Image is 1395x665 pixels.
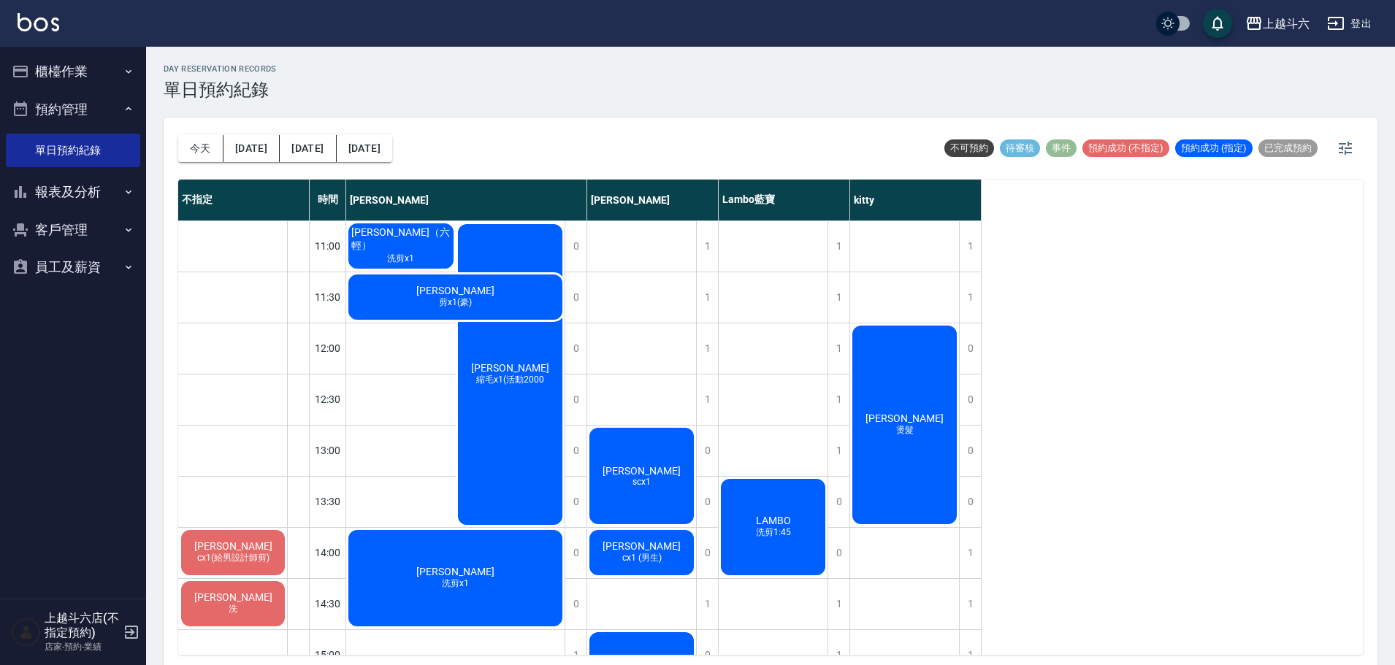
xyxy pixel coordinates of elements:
[1000,142,1040,155] span: 待審核
[565,272,586,323] div: 0
[1203,9,1232,38] button: save
[828,323,849,374] div: 1
[384,253,417,265] span: 洗剪x1
[468,362,552,374] span: [PERSON_NAME]
[164,80,277,100] h3: 單日預約紀錄
[6,91,140,128] button: 預約管理
[696,221,718,272] div: 1
[6,134,140,167] a: 單日預約紀錄
[565,477,586,527] div: 0
[619,552,665,564] span: cx1 (男生)
[473,374,547,386] span: 縮毛x1(活動2000
[630,477,654,487] span: scx1
[194,552,272,564] span: cx1(給男設計師剪)
[1258,142,1318,155] span: 已完成預約
[828,579,849,629] div: 1
[696,323,718,374] div: 1
[310,578,346,629] div: 14:30
[45,611,119,640] h5: 上越斗六店(不指定預約)
[310,272,346,323] div: 11:30
[600,465,684,477] span: [PERSON_NAME]
[310,323,346,374] div: 12:00
[310,374,346,425] div: 12:30
[178,135,223,162] button: 今天
[6,248,140,286] button: 員工及薪資
[944,142,994,155] span: 不可預約
[565,323,586,374] div: 0
[959,221,981,272] div: 1
[1046,142,1077,155] span: 事件
[753,515,794,526] span: LAMBO
[6,173,140,211] button: 報表及分析
[959,374,981,425] div: 0
[959,477,981,527] div: 0
[696,528,718,578] div: 0
[828,221,849,272] div: 1
[310,476,346,527] div: 13:30
[45,640,119,653] p: 店家-預約-業績
[565,528,586,578] div: 0
[587,180,719,220] div: [PERSON_NAME]
[191,540,275,552] span: [PERSON_NAME]
[565,426,586,476] div: 0
[164,64,277,74] h2: day Reservation records
[436,296,475,309] span: 剪x1(豪)
[226,603,240,615] span: 洗
[565,374,586,425] div: 0
[1175,142,1253,155] span: 預約成功 (指定)
[696,426,718,476] div: 0
[959,579,981,629] div: 1
[696,579,718,629] div: 1
[310,180,346,220] div: 時間
[280,135,336,162] button: [DATE]
[1082,142,1169,155] span: 預約成功 (不指定)
[850,180,982,220] div: kitty
[1239,9,1315,39] button: 上越斗六
[696,477,718,527] div: 0
[6,211,140,249] button: 客戶管理
[178,180,310,220] div: 不指定
[1321,10,1377,37] button: 登出
[959,528,981,578] div: 1
[719,180,850,220] div: Lambo藍寶
[337,135,392,162] button: [DATE]
[696,272,718,323] div: 1
[413,566,497,577] span: [PERSON_NAME]
[959,323,981,374] div: 0
[753,526,794,539] span: 洗剪1:45
[310,220,346,272] div: 11:00
[439,577,472,590] span: 洗剪x1
[863,412,947,424] span: [PERSON_NAME]
[413,285,497,296] span: [PERSON_NAME]
[1263,15,1310,33] div: 上越斗六
[959,272,981,323] div: 1
[828,426,849,476] div: 1
[565,579,586,629] div: 0
[191,591,275,603] span: [PERSON_NAME]
[696,374,718,425] div: 1
[346,180,587,220] div: [PERSON_NAME]
[959,426,981,476] div: 0
[565,221,586,272] div: 0
[828,528,849,578] div: 0
[348,226,454,253] span: [PERSON_NAME]（六輕）
[893,424,917,437] span: 燙髮
[6,53,140,91] button: 櫃檯作業
[310,527,346,578] div: 14:00
[310,425,346,476] div: 13:00
[828,374,849,425] div: 1
[223,135,280,162] button: [DATE]
[18,13,59,31] img: Logo
[600,540,684,552] span: [PERSON_NAME]
[12,618,41,647] img: Person
[828,272,849,323] div: 1
[828,477,849,527] div: 0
